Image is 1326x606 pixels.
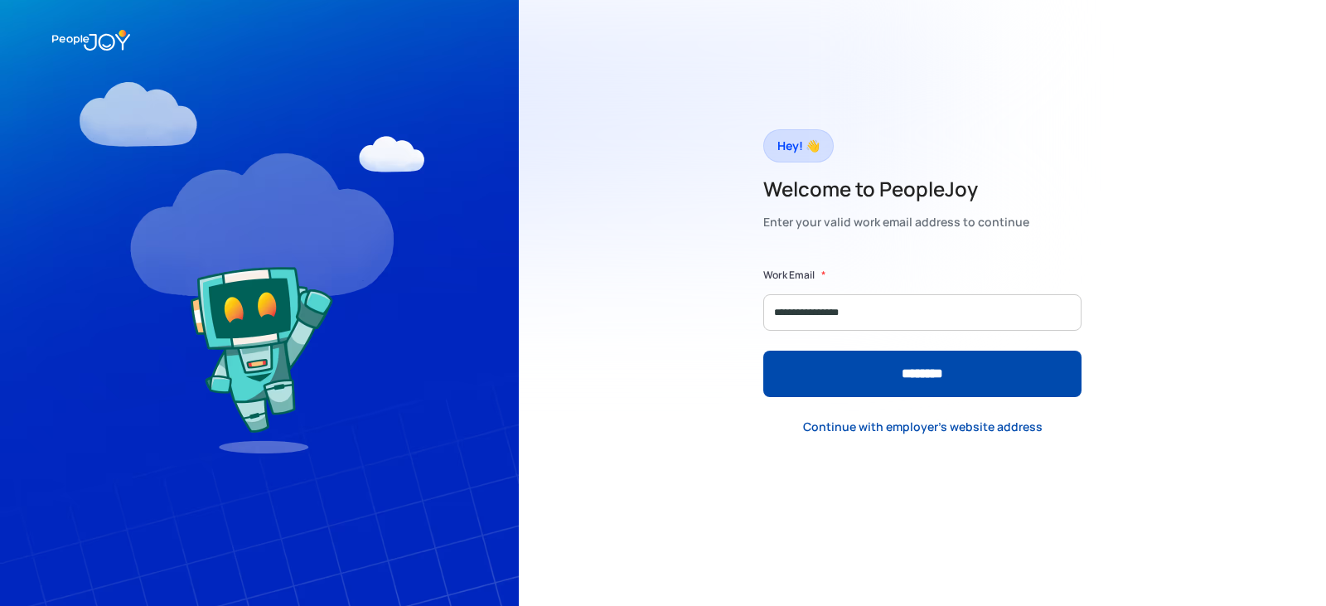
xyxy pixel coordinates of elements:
[803,419,1043,435] div: Continue with employer's website address
[790,410,1056,444] a: Continue with employer's website address
[763,267,815,284] label: Work Email
[763,267,1082,397] form: Form
[763,176,1029,202] h2: Welcome to PeopleJoy
[763,211,1029,234] div: Enter your valid work email address to continue
[777,134,820,158] div: Hey! 👋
